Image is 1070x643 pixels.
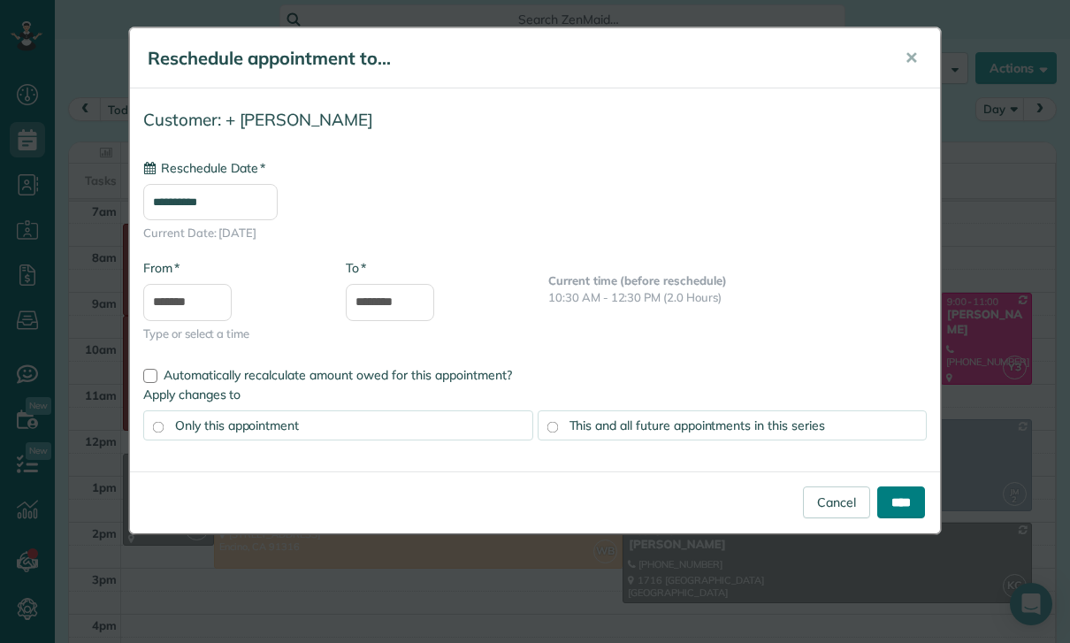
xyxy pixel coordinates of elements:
span: Current Date: [DATE] [143,225,927,241]
input: Only this appointment [153,421,164,432]
label: From [143,259,180,277]
label: Apply changes to [143,386,927,403]
span: This and all future appointments in this series [569,417,825,433]
span: Type or select a time [143,325,319,342]
span: Automatically recalculate amount owed for this appointment? [164,367,512,383]
a: Cancel [803,486,870,518]
span: ✕ [905,48,918,68]
p: 10:30 AM - 12:30 PM (2.0 Hours) [548,289,927,306]
h4: Customer: + [PERSON_NAME] [143,111,927,129]
span: Only this appointment [175,417,299,433]
label: Reschedule Date [143,159,265,177]
label: To [346,259,366,277]
input: This and all future appointments in this series [546,421,558,432]
b: Current time (before reschedule) [548,273,727,287]
h5: Reschedule appointment to... [148,46,880,71]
